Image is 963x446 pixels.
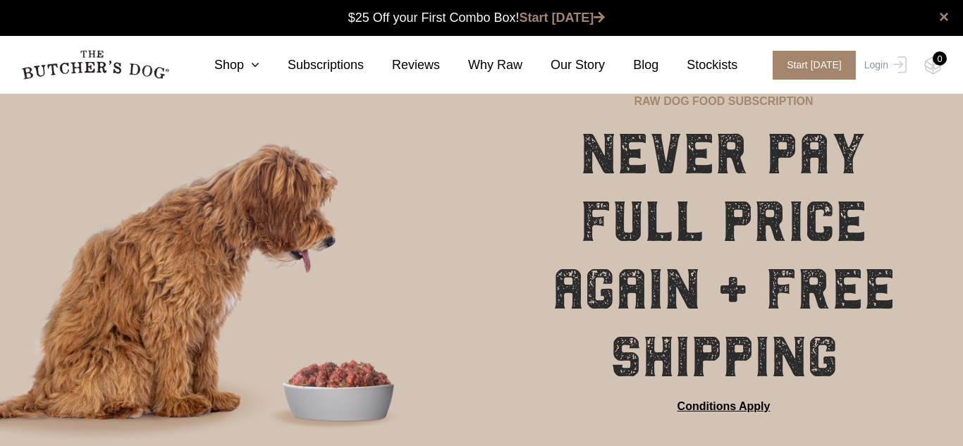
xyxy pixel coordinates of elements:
[186,56,259,75] a: Shop
[939,8,949,25] a: close
[773,51,856,80] span: Start [DATE]
[634,93,813,110] p: RAW DOG FOOD SUBSCRIPTION
[364,56,440,75] a: Reviews
[520,11,606,25] a: Start [DATE]
[440,56,522,75] a: Why Raw
[759,51,861,80] a: Start [DATE]
[522,56,605,75] a: Our Story
[861,51,907,80] a: Login
[924,56,942,75] img: TBD_Cart-Empty.png
[520,120,928,391] h1: NEVER PAY FULL PRICE AGAIN + FREE SHIPPING
[933,51,947,66] div: 0
[259,56,364,75] a: Subscriptions
[605,56,658,75] a: Blog
[658,56,737,75] a: Stockists
[677,398,771,415] a: Conditions Apply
